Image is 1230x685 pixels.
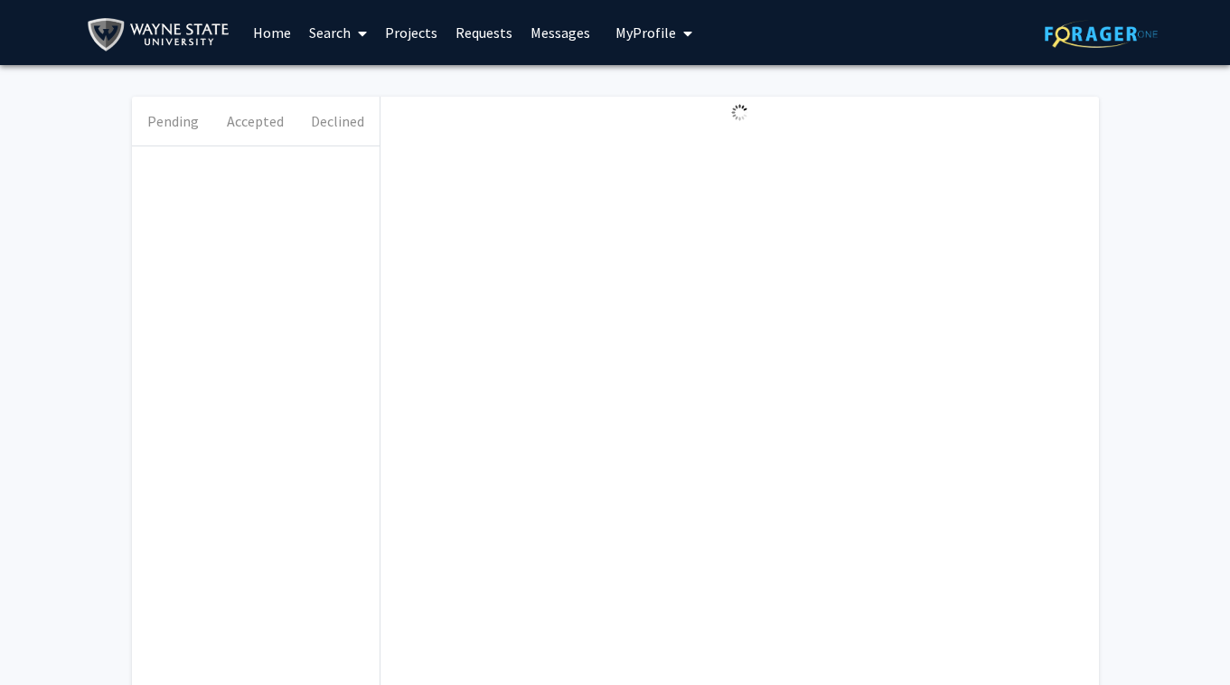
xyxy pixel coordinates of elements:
a: Projects [376,1,446,64]
a: Search [300,1,376,64]
button: Declined [296,97,379,145]
span: My Profile [615,23,676,42]
img: ForagerOne Logo [1045,20,1158,48]
img: Loading [724,97,756,128]
img: Wayne State University Logo [87,14,238,55]
button: Pending [132,97,214,145]
button: Accepted [214,97,296,145]
a: Messages [521,1,599,64]
a: Home [244,1,300,64]
a: Requests [446,1,521,64]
